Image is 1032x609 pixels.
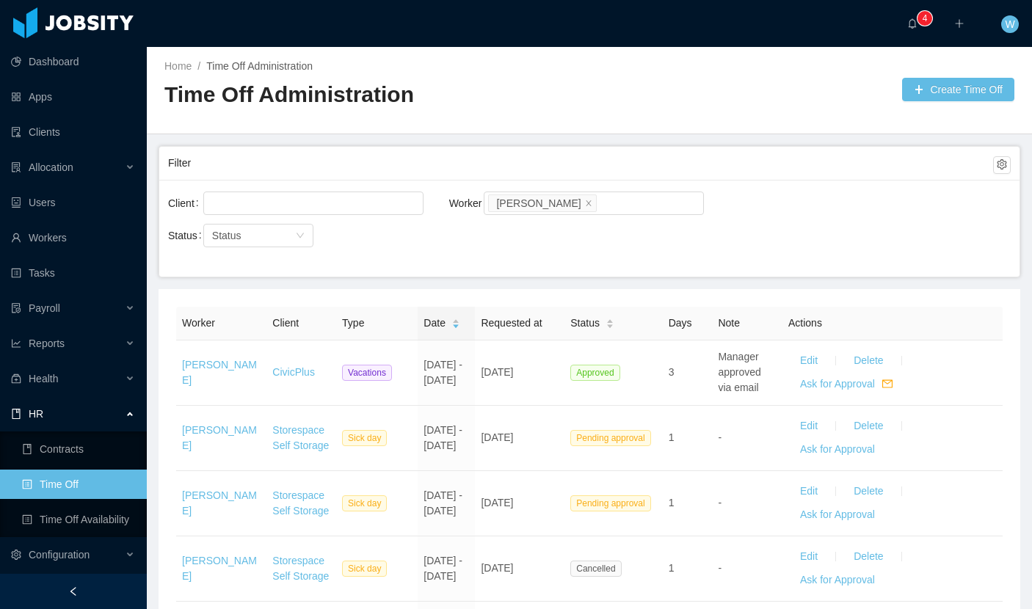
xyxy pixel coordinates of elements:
[29,408,43,420] span: HR
[606,323,614,327] i: icon: caret-down
[29,373,58,384] span: Health
[1005,15,1014,33] span: W
[424,359,462,386] span: [DATE] - [DATE]
[923,11,928,26] p: 4
[206,60,313,72] a: Time Off Administration
[424,316,446,331] span: Date
[182,424,257,451] a: [PERSON_NAME]
[451,317,460,327] div: Sort
[917,11,932,26] sup: 4
[669,317,692,329] span: Days
[788,349,829,373] button: Edit
[496,195,581,211] div: [PERSON_NAME]
[29,549,90,561] span: Configuration
[11,223,135,252] a: icon: userWorkers
[669,562,675,574] span: 1
[993,156,1011,174] button: icon: setting
[182,489,257,517] a: [PERSON_NAME]
[272,555,329,582] a: Storespace Self Storage
[902,78,1014,101] button: icon: plusCreate Time Off
[22,505,135,534] a: icon: profileTime Off Availability
[449,197,493,209] label: Worker
[342,430,387,446] span: Sick day
[342,365,392,381] span: Vacations
[182,317,215,329] span: Worker
[29,302,60,314] span: Payroll
[606,317,614,321] i: icon: caret-up
[22,434,135,464] a: icon: bookContracts
[11,82,135,112] a: icon: appstoreApps
[168,197,205,209] label: Client
[718,497,722,508] span: -
[197,60,200,72] span: /
[606,317,614,327] div: Sort
[212,230,241,241] span: Status
[788,415,829,438] button: Edit
[424,555,462,582] span: [DATE] - [DATE]
[481,366,513,378] span: [DATE]
[669,431,675,443] span: 1
[570,365,619,381] span: Approved
[29,338,65,349] span: Reports
[488,194,596,212] li: Daniel Araujo
[954,18,964,29] i: icon: plus
[669,497,675,508] span: 1
[570,495,650,511] span: Pending approval
[342,495,387,511] span: Sick day
[11,258,135,288] a: icon: profileTasks
[907,18,917,29] i: icon: bell
[788,317,822,329] span: Actions
[11,162,21,172] i: icon: solution
[842,545,895,569] button: Delete
[481,562,513,574] span: [DATE]
[718,562,722,574] span: -
[570,316,600,331] span: Status
[168,230,208,241] label: Status
[208,194,216,212] input: Client
[11,47,135,76] a: icon: pie-chartDashboard
[29,161,73,173] span: Allocation
[296,231,305,241] i: icon: down
[788,373,904,396] button: Ask for Approvalmail
[481,497,513,508] span: [DATE]
[718,351,760,393] span: Manager approved via email
[788,545,829,569] button: Edit
[168,150,993,177] div: Filter
[342,317,364,329] span: Type
[788,503,887,527] button: Ask for Approval
[22,470,135,499] a: icon: profileTime Off
[600,194,608,212] input: Worker
[272,489,329,517] a: Storespace Self Storage
[570,561,621,577] span: Cancelled
[481,317,542,329] span: Requested at
[788,480,829,503] button: Edit
[11,188,135,217] a: icon: robotUsers
[164,60,192,72] a: Home
[272,366,315,378] a: CivicPlus
[11,550,21,560] i: icon: setting
[788,438,887,462] button: Ask for Approval
[669,366,675,378] span: 3
[11,338,21,349] i: icon: line-chart
[182,555,257,582] a: [PERSON_NAME]
[718,431,722,443] span: -
[272,317,299,329] span: Client
[842,480,895,503] button: Delete
[718,317,740,329] span: Note
[842,349,895,373] button: Delete
[788,569,887,592] button: Ask for Approval
[424,489,462,517] span: [DATE] - [DATE]
[342,561,387,577] span: Sick day
[842,415,895,438] button: Delete
[585,199,592,208] i: icon: close
[451,323,459,327] i: icon: caret-down
[11,373,21,384] i: icon: medicine-box
[182,359,257,386] a: [PERSON_NAME]
[570,430,650,446] span: Pending approval
[424,424,462,451] span: [DATE] - [DATE]
[272,424,329,451] a: Storespace Self Storage
[451,317,459,321] i: icon: caret-up
[11,303,21,313] i: icon: file-protect
[164,80,589,110] h2: Time Off Administration
[11,117,135,147] a: icon: auditClients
